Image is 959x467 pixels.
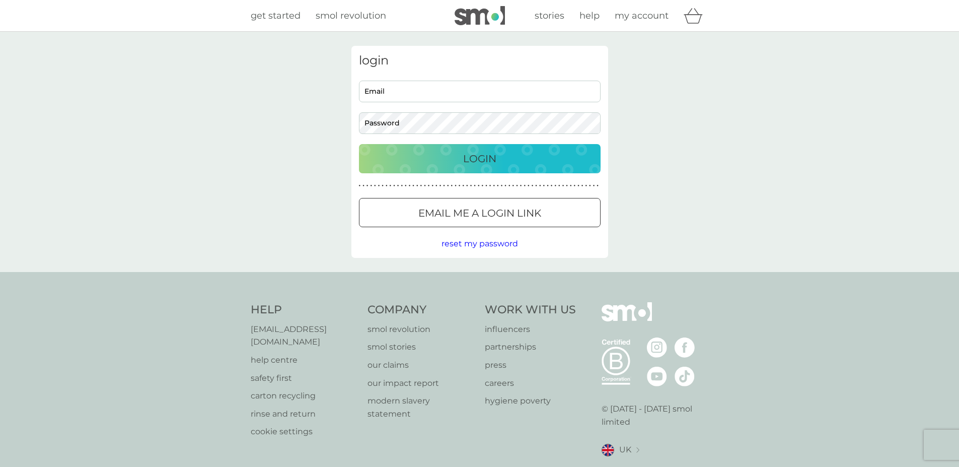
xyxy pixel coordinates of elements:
[539,183,541,188] p: ●
[459,183,461,188] p: ●
[251,354,358,367] a: help centre
[359,198,601,227] button: Email me a login link
[570,183,572,188] p: ●
[443,183,445,188] p: ●
[447,183,449,188] p: ●
[420,183,422,188] p: ●
[367,377,475,390] a: our impact report
[485,183,487,188] p: ●
[418,205,541,221] p: Email me a login link
[520,183,522,188] p: ●
[463,151,496,167] p: Login
[367,341,475,354] p: smol stories
[485,341,576,354] a: partnerships
[474,183,476,188] p: ●
[378,183,380,188] p: ●
[455,6,505,25] img: smol
[367,359,475,372] a: our claims
[547,183,549,188] p: ●
[562,183,564,188] p: ●
[675,366,695,386] img: visit the smol Tiktok page
[597,183,599,188] p: ●
[251,323,358,349] a: [EMAIL_ADDRESS][DOMAIN_NAME]
[359,144,601,173] button: Login
[431,183,433,188] p: ●
[585,183,587,188] p: ●
[441,237,518,250] button: reset my password
[416,183,418,188] p: ●
[362,183,364,188] p: ●
[615,10,669,21] span: my account
[508,183,510,188] p: ●
[619,443,631,456] span: UK
[485,377,576,390] a: careers
[516,183,518,188] p: ●
[566,183,568,188] p: ●
[615,9,669,23] a: my account
[251,372,358,385] a: safety first
[424,183,426,188] p: ●
[441,239,518,248] span: reset my password
[485,359,576,372] a: press
[528,183,530,188] p: ●
[478,183,480,188] p: ●
[579,9,600,23] a: help
[543,183,545,188] p: ●
[647,366,667,386] img: visit the smol Youtube page
[532,183,534,188] p: ●
[497,183,499,188] p: ●
[435,183,437,188] p: ●
[485,394,576,408] a: hygiene poverty
[554,183,556,188] p: ●
[470,183,472,188] p: ●
[390,183,392,188] p: ●
[589,183,591,188] p: ●
[675,338,695,358] img: visit the smol Facebook page
[367,394,475,420] a: modern slavery statement
[367,302,475,318] h4: Company
[684,6,709,26] div: basket
[535,10,564,21] span: stories
[451,183,453,188] p: ●
[535,183,537,188] p: ●
[374,183,376,188] p: ●
[558,183,560,188] p: ●
[593,183,595,188] p: ●
[512,183,514,188] p: ●
[485,323,576,336] a: influencers
[581,183,583,188] p: ●
[405,183,407,188] p: ●
[251,408,358,421] a: rinse and return
[602,302,652,337] img: smol
[251,389,358,403] p: carton recycling
[489,183,491,188] p: ●
[316,9,386,23] a: smol revolution
[367,323,475,336] p: smol revolution
[493,183,495,188] p: ●
[251,302,358,318] h4: Help
[409,183,411,188] p: ●
[455,183,457,188] p: ●
[366,183,368,188] p: ●
[636,447,639,453] img: select a new location
[535,9,564,23] a: stories
[397,183,399,188] p: ●
[579,10,600,21] span: help
[504,183,506,188] p: ●
[577,183,579,188] p: ●
[602,444,614,456] img: UK flag
[251,10,301,21] span: get started
[386,183,388,188] p: ●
